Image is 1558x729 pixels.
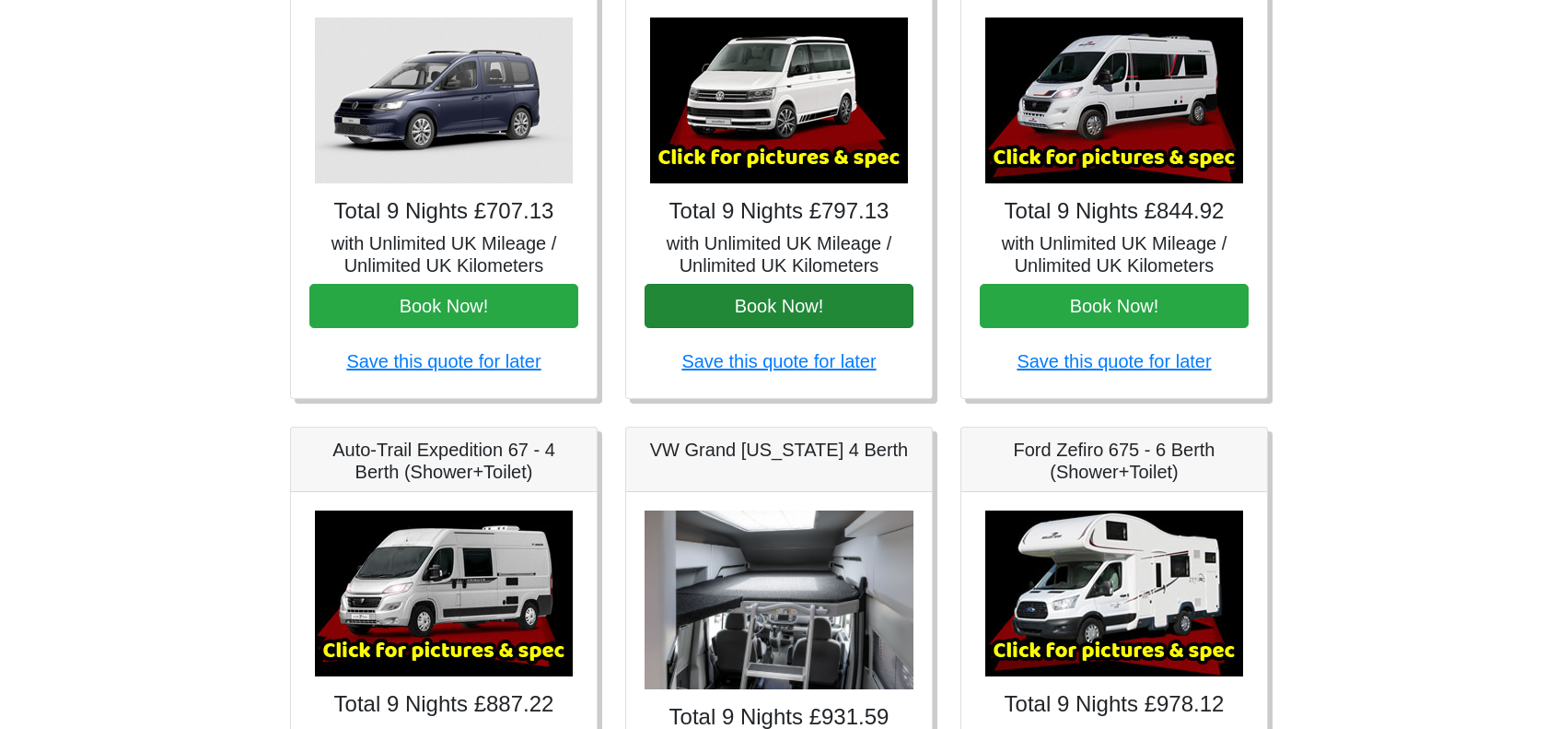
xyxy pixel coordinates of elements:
h4: Total 9 Nights £707.13 [309,198,578,225]
a: Save this quote for later [1017,351,1211,371]
button: Book Now! [309,284,578,328]
img: VW California Ocean T6.1 (Auto, Awning) [650,18,908,183]
button: Book Now! [645,284,913,328]
h5: with Unlimited UK Mileage / Unlimited UK Kilometers [645,232,913,276]
button: Book Now! [980,284,1249,328]
img: VW Grand California 4 Berth [645,511,913,690]
a: Save this quote for later [681,351,876,371]
a: Save this quote for later [346,351,541,371]
h5: Ford Zefiro 675 - 6 Berth (Shower+Toilet) [980,439,1249,483]
img: Auto-Trail Expedition 67 - 4 Berth (Shower+Toilet) [315,511,573,676]
h4: Total 9 Nights £978.12 [980,691,1249,718]
h4: Total 9 Nights £844.92 [980,198,1249,225]
h5: with Unlimited UK Mileage / Unlimited UK Kilometers [309,232,578,276]
h5: Auto-Trail Expedition 67 - 4 Berth (Shower+Toilet) [309,439,578,483]
img: Ford Zefiro 675 - 6 Berth (Shower+Toilet) [985,511,1243,676]
img: Auto-Trail Expedition 66 - 2 Berth (Shower+Toilet) [985,18,1243,183]
h5: VW Grand [US_STATE] 4 Berth [645,439,913,461]
h4: Total 9 Nights £887.22 [309,691,578,718]
h4: Total 9 Nights £797.13 [645,198,913,225]
h5: with Unlimited UK Mileage / Unlimited UK Kilometers [980,232,1249,276]
img: VW Caddy California Maxi [315,18,573,183]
